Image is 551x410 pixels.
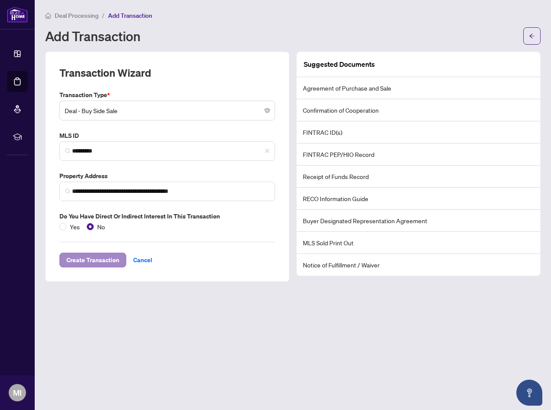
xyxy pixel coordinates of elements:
h2: Transaction Wizard [59,66,151,80]
li: Confirmation of Cooperation [297,99,540,121]
span: Add Transaction [108,12,152,20]
label: MLS ID [59,131,275,140]
li: Receipt of Funds Record [297,166,540,188]
span: MI [13,387,22,399]
img: logo [7,7,28,23]
span: arrow-left [529,33,535,39]
img: search_icon [65,148,70,153]
span: Deal Processing [55,12,98,20]
label: Do you have direct or indirect interest in this transaction [59,212,275,221]
article: Suggested Documents [304,59,375,70]
li: RECO Information Guide [297,188,540,210]
li: Agreement of Purchase and Sale [297,77,540,99]
span: Create Transaction [66,253,119,267]
span: close-circle [265,108,270,113]
button: Cancel [126,253,159,267]
span: Deal - Buy Side Sale [65,102,270,119]
li: Buyer Designated Representation Agreement [297,210,540,232]
li: MLS Sold Print Out [297,232,540,254]
li: FINTRAC PEP/HIO Record [297,143,540,166]
img: search_icon [65,189,70,194]
li: FINTRAC ID(s) [297,121,540,143]
h1: Add Transaction [45,29,141,43]
button: Create Transaction [59,253,126,267]
li: Notice of Fulfillment / Waiver [297,254,540,276]
span: No [94,222,108,231]
span: close [265,148,270,153]
label: Property Address [59,171,275,181]
label: Transaction Type [59,90,275,100]
span: home [45,13,51,19]
li: / [102,10,105,20]
button: Open asap [516,380,542,406]
span: Cancel [133,253,152,267]
span: Yes [66,222,83,231]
